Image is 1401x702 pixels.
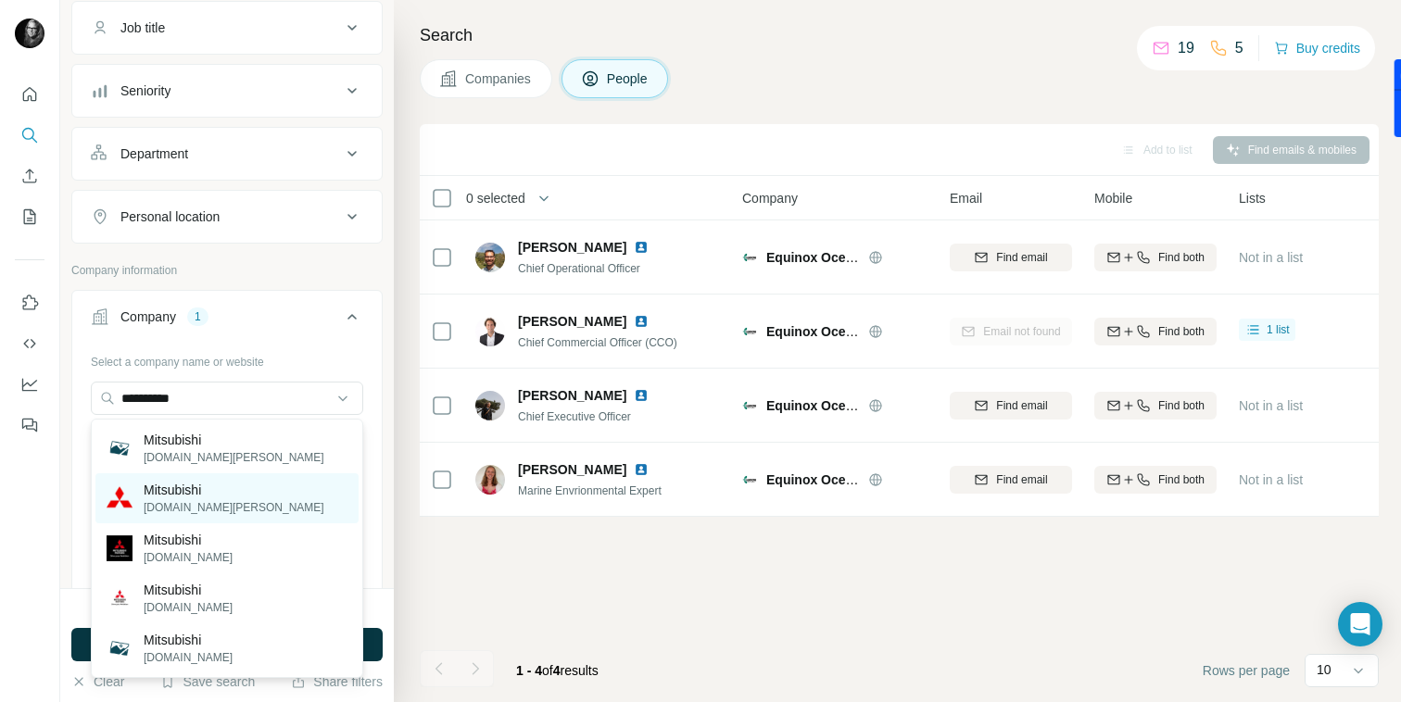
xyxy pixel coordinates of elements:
p: 5 [1235,37,1243,59]
span: [PERSON_NAME] [518,460,626,479]
button: Department [72,132,382,176]
p: [DOMAIN_NAME] [144,649,233,666]
img: LinkedIn logo [634,314,649,329]
p: [DOMAIN_NAME] [144,599,233,616]
span: Equinox Ocean Turbines BV [766,472,940,487]
span: Equinox Ocean Turbines BV [766,324,940,339]
div: Department [120,144,188,163]
p: 10 [1317,660,1332,679]
button: Find email [950,466,1072,494]
button: Share filters [291,672,383,691]
p: Mitsubishi [144,481,324,499]
button: Personal location [72,194,382,239]
span: Find email [996,471,1047,488]
img: Avatar [475,243,505,272]
p: Mitsubishi [144,531,233,549]
img: Avatar [475,465,505,495]
span: Not in a list [1239,398,1303,413]
div: 1 [187,308,208,325]
button: Find email [950,244,1072,271]
span: Find both [1158,249,1205,266]
span: Equinox Ocean Turbines BV [766,398,940,413]
span: People [607,69,650,88]
span: of [542,663,553,678]
span: [PERSON_NAME] [518,312,626,331]
button: Run search [71,628,383,661]
img: LinkedIn logo [634,462,649,477]
p: Mitsubishi [144,631,233,649]
img: Mitsubishi [107,485,133,511]
img: Avatar [15,19,44,48]
button: Search [15,119,44,152]
button: Company1 [72,295,382,346]
span: Find email [996,397,1047,414]
p: [DOMAIN_NAME][PERSON_NAME] [144,499,324,516]
img: Logo of Equinox Ocean Turbines BV [742,398,757,413]
button: Job title [72,6,382,50]
p: Company information [71,262,383,279]
button: Seniority [72,69,382,113]
p: [DOMAIN_NAME][PERSON_NAME] [144,449,324,466]
span: 1 list [1267,321,1290,338]
span: Mobile [1094,189,1132,207]
img: Logo of Equinox Ocean Turbines BV [742,324,757,339]
div: Job title [120,19,165,37]
span: Rows per page [1203,661,1290,680]
div: Open Intercom Messenger [1338,602,1382,646]
button: Use Surfe on LinkedIn [15,286,44,320]
h4: Search [420,22,1379,48]
span: Companies [465,69,533,88]
span: Equinox Ocean Turbines BV [766,250,940,265]
img: Mitsubishi [107,535,133,561]
span: 0 selected [466,189,525,207]
span: results [516,663,599,678]
span: [PERSON_NAME] [518,386,626,405]
button: Enrich CSV [15,159,44,193]
span: Find both [1158,397,1205,414]
span: 1 - 4 [516,663,542,678]
span: Find both [1158,471,1205,488]
span: Company [742,189,798,207]
span: Not in a list [1239,472,1303,487]
button: Feedback [15,408,44,442]
div: Company [120,307,176,326]
div: Personal location [120,207,220,226]
img: Logo of Equinox Ocean Turbines BV [742,472,757,487]
p: Mitsubishi [144,431,324,449]
img: Avatar [475,317,505,346]
button: Save search [160,672,255,691]
span: Lists [1239,189,1266,207]
div: Select a company name or website [91,346,363,370]
button: Clear [71,672,124,691]
span: [PERSON_NAME] [518,238,626,257]
span: 4 [553,663,561,678]
button: Find email [950,392,1072,420]
button: Use Surfe API [15,327,44,360]
img: Mitsubishi [107,585,133,611]
img: Logo of Equinox Ocean Turbines BV [742,250,757,265]
button: Find both [1094,318,1217,345]
img: Avatar [475,391,505,420]
span: Chief Executive Officer [518,410,631,423]
span: Chief Commercial Officer (CCO) [518,336,677,349]
p: Mitsubishi [144,581,233,599]
span: Find both [1158,323,1205,340]
button: Quick start [15,78,44,111]
button: Find both [1094,466,1217,494]
span: Marine Envrionmental Expert [518,484,662,497]
button: My lists [15,200,44,233]
p: 19 [1178,37,1194,59]
span: Email [950,189,982,207]
span: Not in a list [1239,250,1303,265]
button: Find both [1094,244,1217,271]
span: Chief Operational Officer [518,262,640,275]
p: [DOMAIN_NAME] [144,549,233,566]
img: Mitsubishi [107,435,133,461]
button: Buy credits [1274,35,1360,61]
button: Dashboard [15,368,44,401]
button: Find both [1094,392,1217,420]
img: LinkedIn logo [634,240,649,255]
img: LinkedIn logo [634,388,649,403]
img: Mitsubishi [107,635,133,661]
span: Find email [996,249,1047,266]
